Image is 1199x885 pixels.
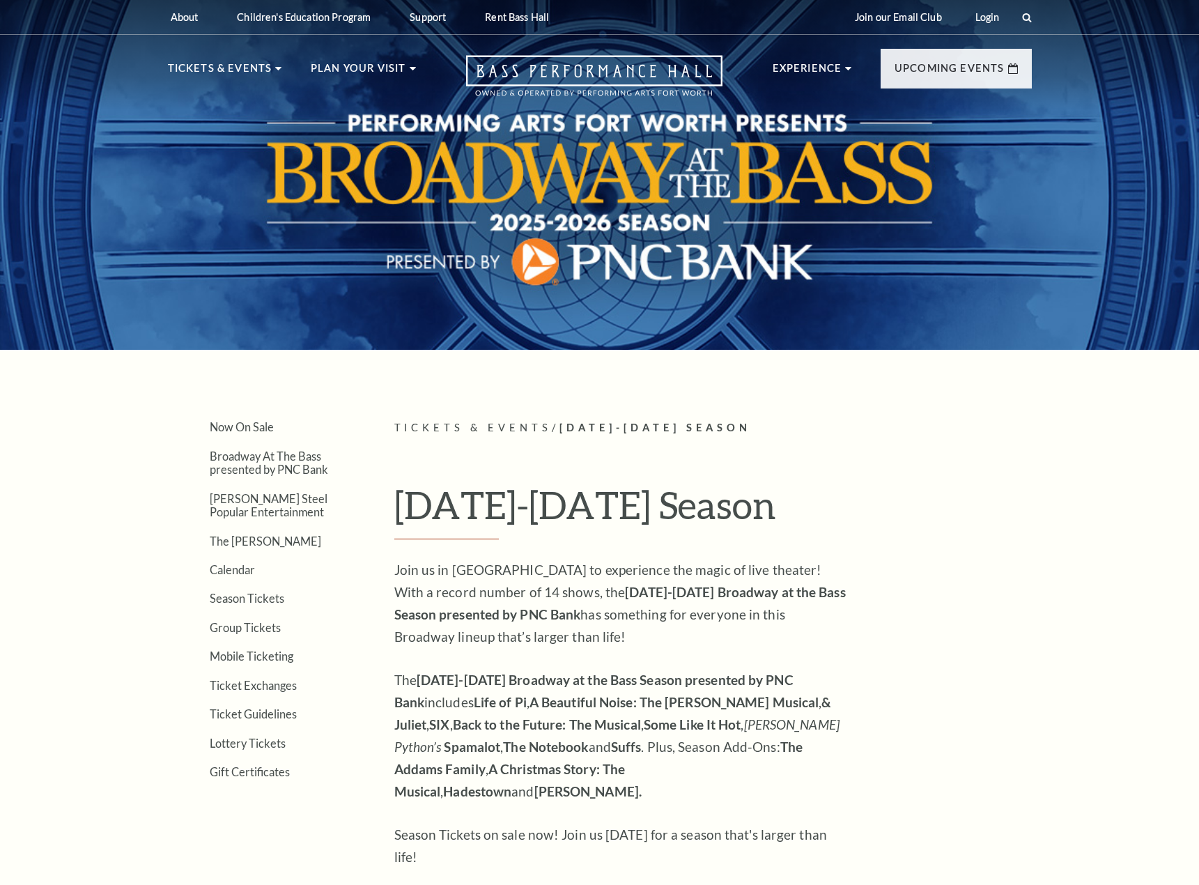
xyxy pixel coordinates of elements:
strong: The Notebook [503,739,588,755]
strong: A Christmas Story: The Musical [394,761,626,799]
p: Support [410,11,446,23]
p: Upcoming Events [895,60,1005,85]
p: Join us in [GEOGRAPHIC_DATA] to experience the magic of live theater! With a record number of 14 ... [394,559,847,648]
a: Now On Sale [210,420,274,433]
p: Season Tickets on sale now! Join us [DATE] for a season that's larger than life! [394,824,847,868]
strong: Back to the Future: The Musical [453,716,641,732]
a: Lottery Tickets [210,737,286,750]
strong: Spamalot [444,739,500,755]
a: Ticket Exchanges [210,679,297,692]
p: The includes , , , , , , , and . Plus, Season Add-Ons: , , and [394,669,847,803]
a: Season Tickets [210,592,284,605]
a: Ticket Guidelines [210,707,297,721]
a: Gift Certificates [210,765,290,778]
p: Experience [773,60,842,85]
strong: Suffs [611,739,642,755]
a: [PERSON_NAME] Steel Popular Entertainment [210,492,327,518]
span: [DATE]-[DATE] Season [559,422,751,433]
a: Broadway At The Bass presented by PNC Bank [210,449,328,476]
h1: [DATE]-[DATE] Season [394,482,1032,539]
p: Rent Bass Hall [485,11,549,23]
p: Plan Your Visit [311,60,406,85]
em: [PERSON_NAME] Python’s [394,716,840,755]
strong: Hadestown [443,783,511,799]
a: Mobile Ticketing [210,649,293,663]
strong: SIX [429,716,449,732]
strong: [DATE]-[DATE] Broadway at the Bass Season presented by PNC Bank [394,672,794,710]
span: Tickets & Events [394,422,552,433]
p: / [394,420,1032,437]
p: Children's Education Program [237,11,371,23]
p: Tickets & Events [168,60,272,85]
strong: & Juliet [394,694,832,732]
a: Calendar [210,563,255,576]
a: The [PERSON_NAME] [210,534,321,548]
p: About [171,11,199,23]
strong: [DATE]-[DATE] Broadway at the Bass Season presented by PNC Bank [394,584,846,622]
strong: [PERSON_NAME]. [534,783,642,799]
strong: Some Like It Hot [644,716,741,732]
strong: A Beautiful Noise: The [PERSON_NAME] Musical [529,694,819,710]
a: Group Tickets [210,621,281,634]
strong: Life of Pi [474,694,527,710]
strong: The Addams Family [394,739,803,777]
